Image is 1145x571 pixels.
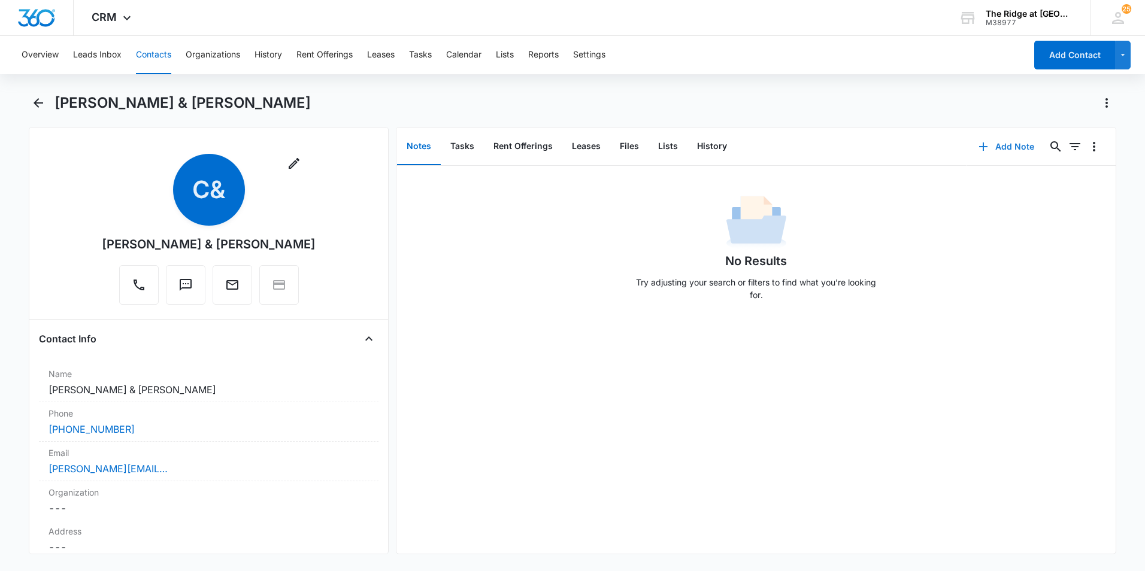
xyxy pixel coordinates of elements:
a: Call [119,284,159,294]
span: 25 [1122,4,1131,14]
button: Lists [649,128,687,165]
button: Add Contact [1034,41,1115,69]
button: Search... [1046,137,1065,156]
button: Add Note [967,132,1046,161]
span: C& [173,154,245,226]
button: Tasks [409,36,432,74]
button: Overflow Menu [1085,137,1104,156]
button: Organizations [186,36,240,74]
button: Calendar [446,36,481,74]
dd: [PERSON_NAME] & [PERSON_NAME] [49,382,369,397]
button: Settings [573,36,605,74]
button: Lists [496,36,514,74]
div: account name [986,9,1073,19]
h1: [PERSON_NAME] & [PERSON_NAME] [54,94,311,112]
div: Phone[PHONE_NUMBER] [39,402,378,442]
button: Overview [22,36,59,74]
button: Call [119,265,159,305]
a: [PERSON_NAME][EMAIL_ADDRESS][PERSON_NAME][DOMAIN_NAME] [49,461,168,476]
a: Email [213,284,252,294]
button: Rent Offerings [296,36,353,74]
button: Tasks [441,128,484,165]
button: Email [213,265,252,305]
label: Email [49,447,369,459]
button: Notes [397,128,441,165]
label: Address [49,525,369,537]
a: Text [166,284,205,294]
dd: --- [49,540,369,554]
button: Reports [528,36,559,74]
div: Address--- [39,520,378,560]
button: Files [610,128,649,165]
div: account id [986,19,1073,27]
div: notifications count [1122,4,1131,14]
dd: --- [49,501,369,515]
div: Name[PERSON_NAME] & [PERSON_NAME] [39,363,378,402]
span: CRM [92,11,117,23]
label: Organization [49,486,369,499]
div: Email[PERSON_NAME][EMAIL_ADDRESS][PERSON_NAME][DOMAIN_NAME] [39,442,378,481]
button: Actions [1097,93,1116,113]
label: Phone [49,407,369,420]
button: Contacts [136,36,171,74]
p: Try adjusting your search or filters to find what you’re looking for. [631,276,882,301]
button: Leases [562,128,610,165]
button: Leases [367,36,395,74]
h4: Contact Info [39,332,96,346]
img: No Data [726,192,786,252]
button: Leads Inbox [73,36,122,74]
button: Rent Offerings [484,128,562,165]
button: Text [166,265,205,305]
div: Organization--- [39,481,378,520]
h1: No Results [725,252,787,270]
button: Filters [1065,137,1085,156]
a: [PHONE_NUMBER] [49,422,135,436]
button: History [687,128,737,165]
label: Name [49,367,369,380]
button: Close [359,329,378,348]
button: Back [29,93,47,113]
div: [PERSON_NAME] & [PERSON_NAME] [102,235,316,253]
button: History [255,36,282,74]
